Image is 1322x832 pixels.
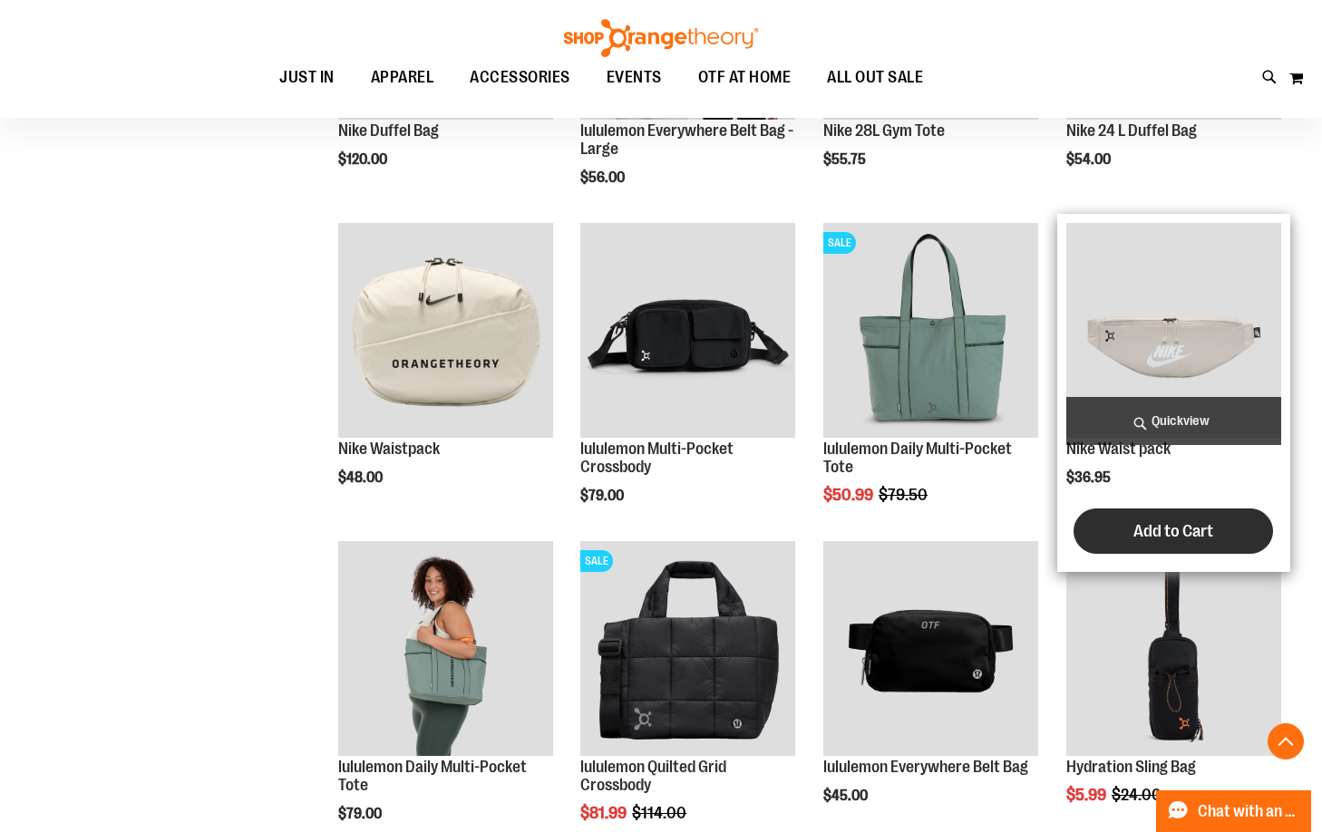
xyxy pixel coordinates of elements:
span: JUST IN [279,57,335,98]
img: Main view of 2024 Convention lululemon Daily Multi-Pocket Tote [338,541,553,756]
button: Add to Cart [1074,508,1273,554]
span: $114.00 [632,804,689,822]
a: lululemon Everywhere Belt Bag [823,541,1038,759]
a: Main view of 2024 Convention Nike Waistpack [1066,223,1281,440]
span: $81.99 [580,804,629,822]
div: product [329,214,562,532]
span: $54.00 [1066,151,1113,168]
span: SALE [823,232,856,254]
a: lululemon Daily Multi-Pocket ToteSALE [823,223,1038,440]
span: APPAREL [371,57,434,98]
div: product [1057,214,1290,572]
span: $36.95 [1066,469,1113,486]
a: lululemon Daily Multi-Pocket Tote [823,440,1012,476]
a: Nike Duffel Bag [338,121,439,140]
span: SALE [580,550,613,572]
img: Shop Orangetheory [561,19,761,57]
span: ALL OUT SALE [827,57,923,98]
a: Quickview [1066,397,1281,445]
a: Hydration Sling Bag [1066,758,1196,776]
img: lululemon Everywhere Belt Bag [823,541,1038,756]
span: $24.00 [1112,786,1164,804]
img: lululemon Multi-Pocket Crossbody [580,223,795,438]
a: lululemon Quilted Grid CrossbodySALE [580,541,795,759]
a: Main view of 2024 Convention lululemon Daily Multi-Pocket Tote [338,541,553,759]
a: lululemon Multi-Pocket Crossbody [580,440,734,476]
a: Nike 24 L Duffel Bag [1066,121,1197,140]
span: Chat with an Expert [1198,803,1300,820]
a: lululemon Multi-Pocket Crossbody [580,223,795,440]
a: lululemon Quilted Grid Crossbody [580,758,726,794]
a: Product image for Hydration Sling BagSALE [1066,541,1281,759]
span: ACCESSORIES [470,57,570,98]
a: lululemon Daily Multi-Pocket Tote [338,758,527,794]
a: Nike Waist pack [1066,440,1171,458]
a: lululemon Everywhere Belt Bag [823,758,1028,776]
span: $79.00 [338,806,384,822]
span: Add to Cart [1133,521,1213,541]
img: Nike Waistpack [338,223,553,438]
span: $56.00 [580,169,627,186]
a: Nike Waistpack [338,440,440,458]
a: Nike Waistpack [338,223,553,440]
span: $79.00 [580,488,627,504]
a: Nike 28L Gym Tote [823,121,945,140]
div: product [814,214,1047,550]
img: Main view of 2024 Convention Nike Waistpack [1066,223,1281,438]
button: Back To Top [1268,723,1304,759]
span: $79.50 [879,486,930,504]
img: lululemon Daily Multi-Pocket Tote [823,223,1038,438]
span: $45.00 [823,788,870,804]
img: lululemon Quilted Grid Crossbody [580,541,795,756]
span: $55.75 [823,151,869,168]
a: lululemon Everywhere Belt Bag - Large [580,121,793,158]
span: $120.00 [338,151,390,168]
span: $5.99 [1066,786,1109,804]
span: $48.00 [338,469,385,486]
button: Chat with an Expert [1156,790,1312,832]
img: Product image for Hydration Sling Bag [1066,541,1281,756]
span: $50.99 [823,486,876,504]
div: product [571,214,804,550]
span: EVENTS [607,57,662,98]
span: OTF AT HOME [698,57,792,98]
